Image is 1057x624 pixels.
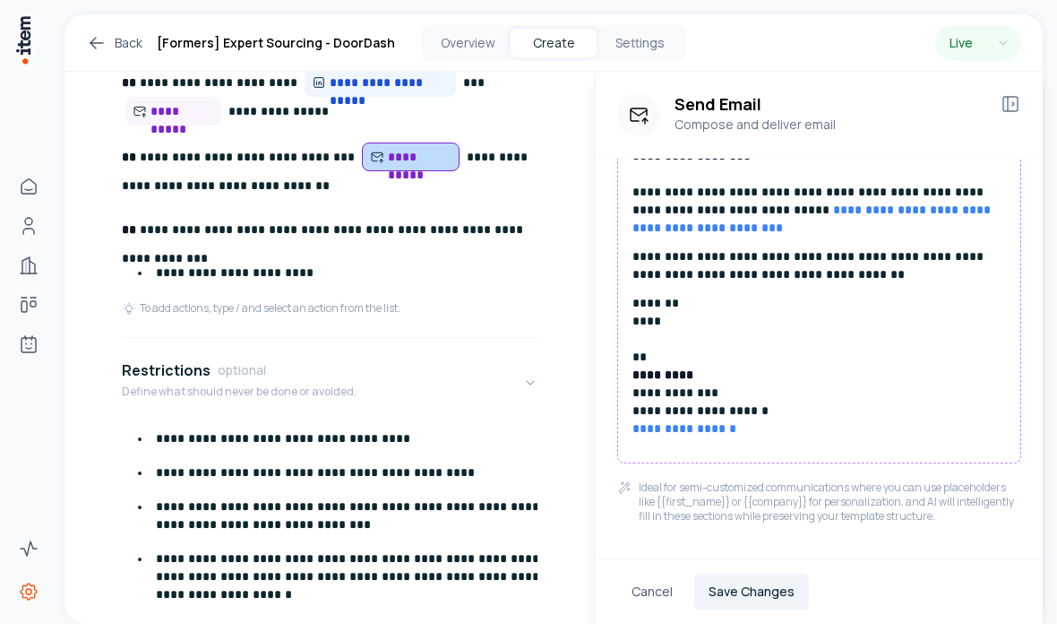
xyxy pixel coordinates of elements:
a: People [11,208,47,244]
img: Item Brain Logo [14,14,32,65]
div: To add actions, type / and select an action from the list. [122,301,400,316]
p: Ideal for semi-customized communications where you can use placeholders like {{first_name}} or {{... [639,481,1021,524]
h3: Send Email [675,93,985,115]
a: Activity [11,531,47,567]
h1: [Formers] Expert Sourcing - DoorDash [157,32,395,54]
a: Companies [11,247,47,283]
a: Back [86,32,142,54]
p: Define what should never be done or avoided. [122,385,357,399]
span: optional [218,361,266,379]
button: Create [511,29,597,57]
button: Settings [597,29,683,57]
button: Overview [425,29,511,57]
p: Compose and deliver email [675,115,985,134]
a: Home [11,169,47,204]
button: Save Changes [694,574,809,610]
h4: Restrictions [122,360,211,381]
button: RestrictionsoptionalDefine what should never be done or avoided. [122,345,537,420]
a: Deals [11,287,47,323]
a: Settings [11,574,47,610]
button: Cancel [617,574,687,610]
a: Agents [11,326,47,362]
